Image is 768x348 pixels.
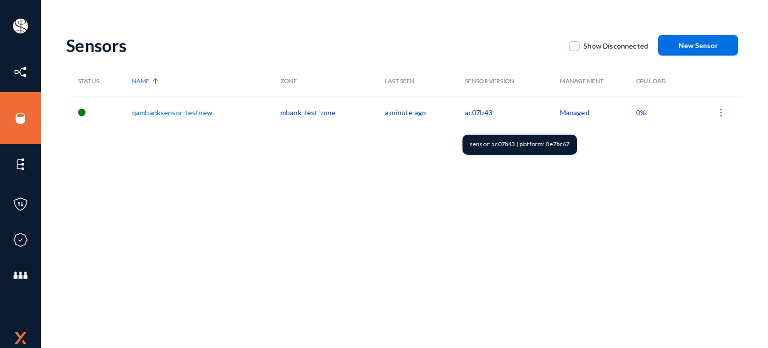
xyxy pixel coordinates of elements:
[66,66,132,97] th: Status
[13,65,28,80] img: icon-inventory.svg
[66,35,559,56] div: Sensors
[13,268,28,283] img: icon-members.svg
[280,66,385,97] th: Zone
[636,66,687,97] th: CPU Load
[465,97,560,128] td: ac07b43
[13,232,28,247] img: icon-compliance.svg
[636,108,646,117] span: 0%
[678,41,718,50] span: New Sensor
[280,97,385,128] td: mbank-test-zone
[716,108,726,118] img: icon-more.svg
[560,97,636,128] td: Managed
[583,39,648,54] span: Show Disconnected
[658,35,738,56] button: New Sensor
[13,197,28,212] img: icon-policies.svg
[385,66,465,97] th: Last Seen
[462,135,577,155] div: sensor: ac07b43 | platform: 0e7bc67
[385,97,465,128] td: a minute ago
[13,157,28,172] img: icon-elements.svg
[132,77,149,86] span: Name
[560,66,636,97] th: Management
[13,19,28,34] img: ACg8ocIa8OWj5FIzaB8MU-JIbNDt0RWcUDl_eQ0ZyYxN7rWYZ1uJfn9p=s96-c
[132,77,275,86] div: Name
[465,66,560,97] th: Sensor Version
[132,108,212,117] a: qambanksensor-testnew
[13,111,28,126] img: icon-sources.svg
